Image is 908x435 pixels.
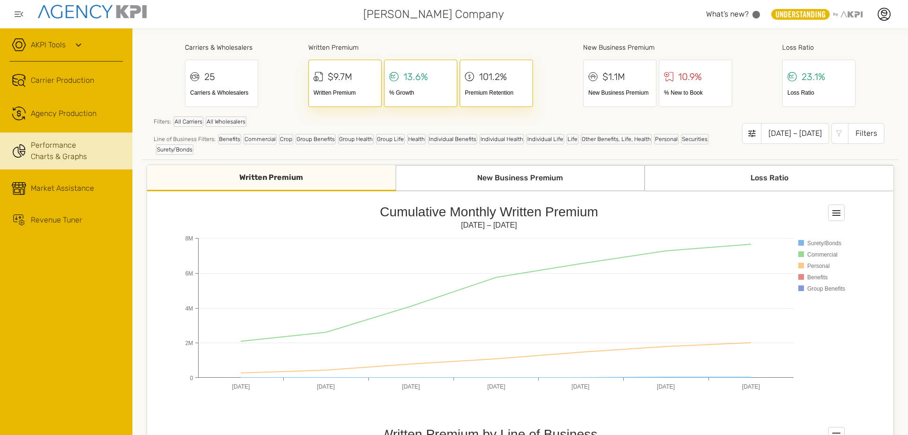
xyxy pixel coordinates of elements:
[403,70,428,84] div: 13.6%
[787,89,850,97] div: Loss Ratio
[185,43,258,53] div: Carriers & Wholesalers
[389,89,452,97] div: % Growth
[31,108,96,119] span: Agency Production
[380,204,598,219] text: Cumulative Monthly Written Premium
[317,383,335,390] text: [DATE]
[190,375,193,382] text: 0
[706,9,749,18] span: What’s new?
[807,285,845,292] text: Group Benefits
[376,134,405,144] div: Group Life
[218,134,241,144] div: Benefits
[807,263,829,269] text: Personal
[154,134,742,155] div: Line of Business Filters:
[657,383,675,390] text: [DATE]
[831,123,884,144] button: Filters
[328,70,352,84] div: $9.7M
[185,235,193,242] text: 8M
[185,305,193,312] text: 4M
[681,134,708,144] div: Securities
[848,123,884,144] div: Filters
[206,116,246,127] div: All Wholesalers
[402,383,420,390] text: [DATE]
[308,43,533,53] div: Written Premium
[279,134,293,144] div: Crop
[583,43,732,53] div: New Business Premium
[363,6,504,23] span: [PERSON_NAME] Company
[664,89,727,97] div: % New to Book
[572,383,590,390] text: [DATE]
[461,221,517,229] text: [DATE] – [DATE]
[465,89,528,97] div: Premium Retention
[742,383,760,390] text: [DATE]
[602,70,625,84] div: $1.1M
[38,5,147,18] img: agencykpi-logo-550x69-2d9e3fa8.png
[31,39,66,51] a: AKPI Tools
[147,165,396,191] div: Written Premium
[480,134,524,144] div: Individual Health
[782,43,856,53] div: Loss Ratio
[338,134,374,144] div: Group Health
[645,165,893,191] div: Loss Ratio
[761,123,829,144] div: [DATE] – [DATE]
[244,134,277,144] div: Commercial
[185,340,193,346] text: 2M
[314,89,376,97] div: Written Premium
[396,165,645,191] div: New Business Premium
[407,134,426,144] div: Health
[802,70,825,84] div: 23.1%
[31,183,94,194] span: Market Assistance
[190,89,253,97] div: Carriers & Wholesalers
[154,116,742,132] div: Filters:
[156,144,193,155] div: Surety/Bonds
[428,134,477,144] div: Individual Benefits
[567,134,578,144] div: Life
[31,75,94,86] span: Carrier Production
[479,70,507,84] div: 101.2%
[588,89,651,97] div: New Business Premium
[742,123,829,144] button: [DATE] – [DATE]
[807,274,828,281] text: Benefits
[31,214,82,226] span: Revenue Tuner
[185,270,193,277] text: 6M
[654,134,679,144] div: Personal
[232,383,250,390] text: [DATE]
[678,70,702,84] div: 10.9%
[526,134,564,144] div: Individual Life
[488,383,506,390] text: [DATE]
[807,240,841,247] text: Surety/Bonds
[581,134,652,144] div: Other Benefits, Life, Health
[174,116,203,127] div: All Carriers
[296,134,336,144] div: Group Benefits
[204,70,215,84] div: 25
[807,251,838,258] text: Commercial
